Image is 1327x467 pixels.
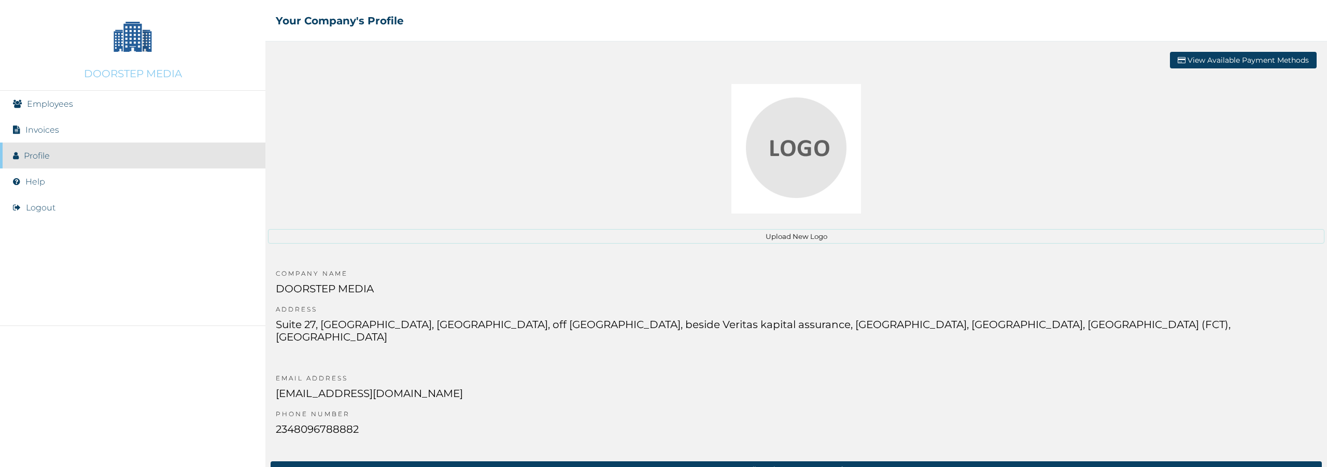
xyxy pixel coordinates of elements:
img: Crop [731,84,861,214]
img: RelianceHMO's Logo [10,441,255,457]
button: Upload New Logo [268,229,1324,244]
a: Profile [24,151,50,161]
p: Suite 27, [GEOGRAPHIC_DATA], [GEOGRAPHIC_DATA], off [GEOGRAPHIC_DATA], beside Veritas kapital ass... [276,318,1317,353]
p: 2348096788882 [276,423,463,446]
p: DOORSTEP MEDIA [276,282,1317,305]
p: COMPANY NAME [276,270,1317,282]
img: Company [107,10,159,62]
h2: Your Company's Profile [276,15,404,27]
a: Invoices [25,125,59,135]
p: EMAIL ADDRESS [276,374,463,387]
p: DOORSTEP MEDIA [84,67,182,80]
a: Employees [27,99,73,109]
a: Help [25,177,45,187]
button: Logout [26,203,55,213]
p: [EMAIL_ADDRESS][DOMAIN_NAME] [276,387,463,410]
p: ADDRESS [276,305,1317,318]
p: PHONE NUMBER [276,410,463,423]
button: View Available Payment Methods [1170,52,1317,68]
